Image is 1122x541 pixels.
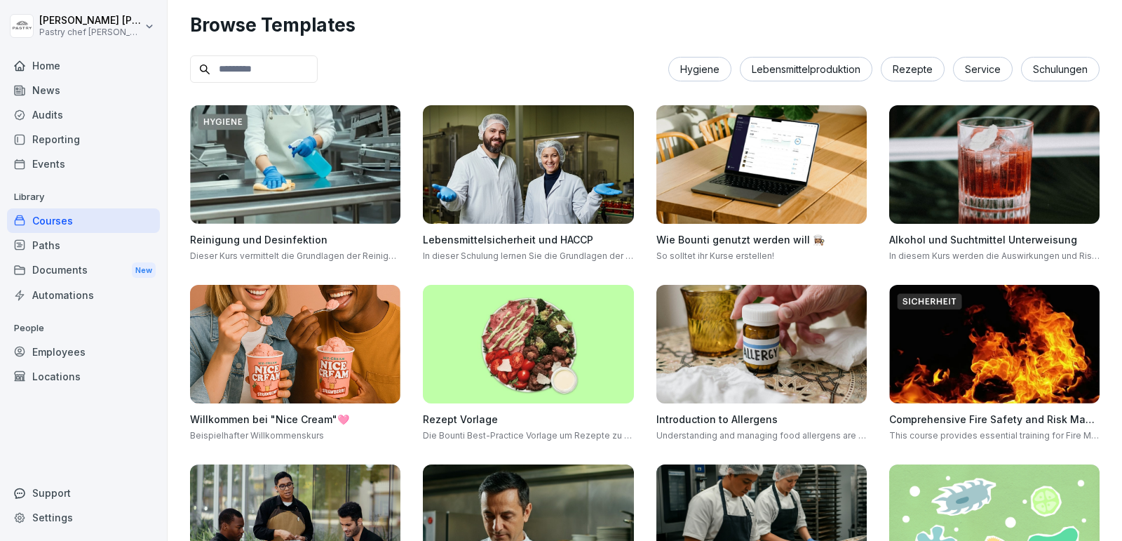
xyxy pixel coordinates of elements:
[39,27,142,37] p: Pastry chef [PERSON_NAME] y Cocina gourmet
[7,258,160,283] div: Documents
[7,102,160,127] a: Audits
[7,481,160,505] div: Support
[889,412,1100,427] h4: Comprehensive Fire Safety and Risk Management
[889,105,1100,224] img: r9f294wq4cndzvq6mzt1bbrd.png
[190,11,1100,39] h1: Browse Templates
[190,232,400,247] h4: Reinigung und Desinfektion
[953,57,1013,81] div: Service
[190,285,400,403] img: fznu17m1ob8tvsr7inydjegy.png
[7,186,160,208] p: Library
[656,232,867,247] h4: Wie Bounti genutzt werden will 👩🏽‍🍳
[889,250,1100,262] p: In diesem Kurs werden die Auswirkungen und Risiken von Alkohol, Rauchen, Medikamenten und Drogen ...
[7,340,160,364] a: Employees
[7,283,160,307] a: Automations
[889,232,1100,247] h4: Alkohol und Suchtmittel Unterweisung
[39,15,142,27] p: [PERSON_NAME] [PERSON_NAME]
[1021,57,1100,81] div: Schulungen
[7,208,160,233] a: Courses
[7,364,160,389] a: Locations
[7,53,160,78] a: Home
[656,285,867,403] img: dxikevl05c274fqjcx4fmktu.png
[423,250,633,262] p: In dieser Schulung lernen Sie die Grundlagen der Lebensmittelsicherheit und des HACCP-Systems ken...
[423,232,633,247] h4: Lebensmittelsicherheit und HACCP
[7,127,160,152] a: Reporting
[7,233,160,258] a: Paths
[423,429,633,442] p: Die Bounti Best-Practice Vorlage um Rezepte zu vermitteln. Anschaulich, einfach und spielerisch. 🥗
[881,57,945,81] div: Rezepte
[423,105,633,224] img: np8timnq3qj8z7jdjwtlli73.png
[7,152,160,176] a: Events
[7,78,160,102] a: News
[423,412,633,427] h4: Rezept Vorlage
[7,317,160,340] p: People
[656,250,867,262] p: So solltet ihr Kurse erstellen!
[656,412,867,427] h4: Introduction to Allergens
[668,57,731,81] div: Hygiene
[190,429,400,442] p: Beispielhafter Willkommenskurs
[889,429,1100,442] p: This course provides essential training for Fire Marshals, covering fire safety risk assessment, ...
[889,285,1100,403] img: foxua5kpv17jml0j7mk1esed.png
[190,250,400,262] p: Dieser Kurs vermittelt die Grundlagen der Reinigung und Desinfektion in der Lebensmittelproduktion.
[7,505,160,530] a: Settings
[7,258,160,283] a: DocumentsNew
[656,105,867,224] img: bqcw87wt3eaim098drrkbvff.png
[740,57,872,81] div: Lebensmittelproduktion
[423,285,633,403] img: b3scv1ka9fo4r8z7pnfn70nb.png
[656,429,867,442] p: Understanding and managing food allergens are crucial in the hospitality industry to ensure the s...
[132,262,156,279] div: New
[190,105,400,224] img: hqs2rtymb8uaablm631q6ifx.png
[190,412,400,427] h4: Willkommen bei "Nice Cream"🩷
